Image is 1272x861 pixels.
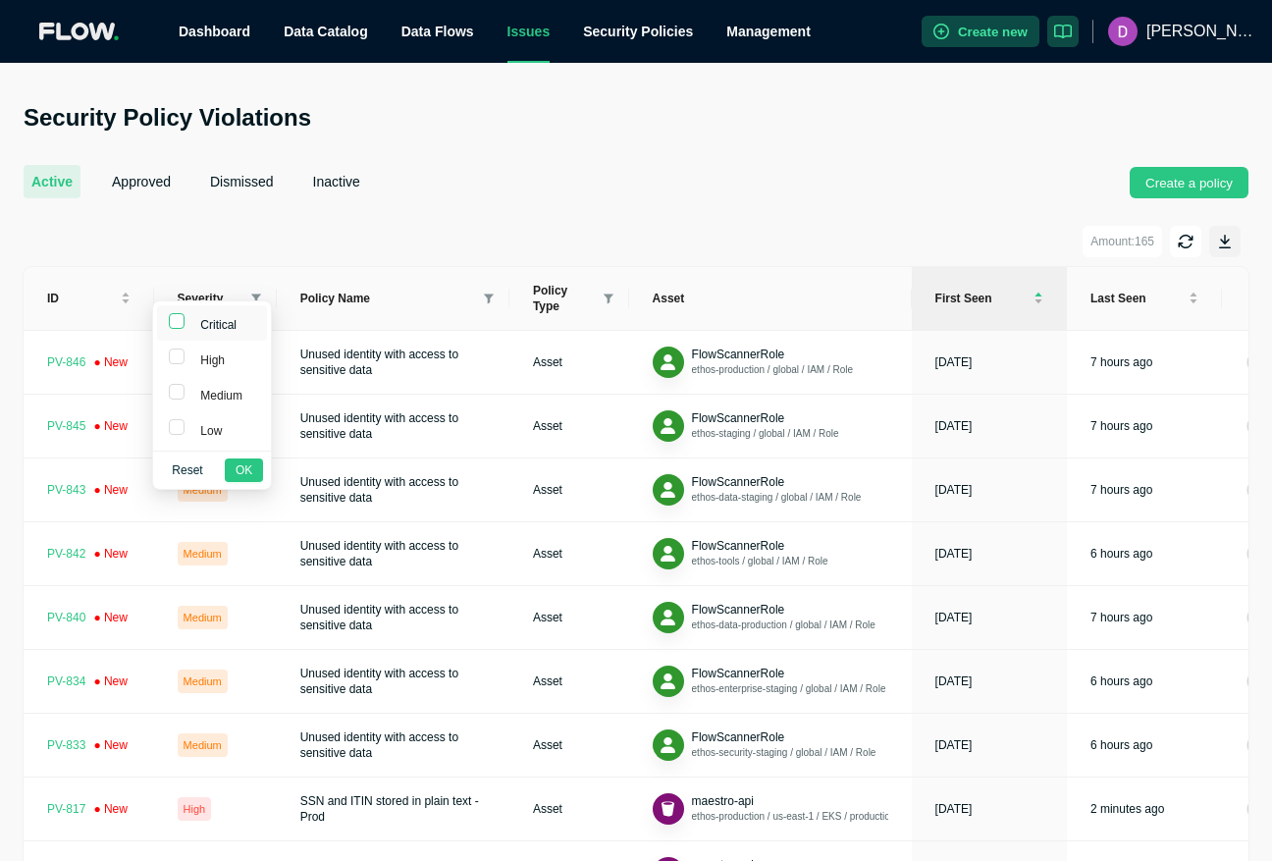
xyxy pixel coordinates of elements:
[935,801,973,817] div: [DATE]
[1090,482,1152,498] div: 7 hours ago
[653,410,839,442] div: IdentityFlowScannerRoleethos-staging / global / IAM / Role
[47,482,128,498] div: PV- 843
[692,811,933,822] span: ethos-production / us-east-1 / EKS / production / default
[178,291,243,306] span: Severity
[692,683,886,694] span: ethos-enterprise-staging / global / IAM / Role
[1067,267,1222,331] th: Last seen
[653,729,684,761] button: Identity
[935,291,1030,306] span: First seen
[922,16,1039,47] button: Create new
[300,291,476,306] span: Policy Name
[653,538,684,569] button: Identity
[236,460,252,480] span: OK
[1090,354,1152,370] div: 7 hours ago
[533,483,562,497] span: Asset
[660,482,676,499] img: Identity
[653,602,875,633] div: IdentityFlowScannerRoleethos-data-production / global / IAM / Role
[533,547,562,561] span: Asset
[935,546,973,562] div: [DATE]
[533,419,562,433] span: Asset
[47,354,128,370] div: PV- 846
[658,799,678,820] img: Bucket
[653,474,862,506] div: IdentityFlowScannerRoleethos-data-staging / global / IAM / Role
[653,793,684,825] button: Bucket
[47,610,128,625] div: PV- 840
[225,458,263,482] button: OK
[692,793,754,809] button: maestro-api
[300,411,458,441] span: Unused identity with access to sensitive data
[692,794,754,808] span: maestro-api
[692,602,785,618] button: FlowScannerRole
[692,364,854,375] span: ethos-production / global / IAM / Role
[192,318,237,332] span: Critical
[1090,610,1152,625] div: 7 hours ago
[533,611,562,624] span: Asset
[24,165,80,198] button: active
[1090,737,1152,753] div: 6 hours ago
[178,478,228,502] div: Medium
[178,733,228,757] div: Medium
[1090,801,1164,817] div: 2 minutes ago
[935,482,973,498] div: [DATE]
[104,165,179,198] button: approved
[1130,167,1248,198] button: Create a policy
[1090,291,1185,306] span: Last seen
[284,24,368,39] a: Data Catalog
[660,546,676,563] img: Identity
[47,546,128,562] div: PV- 842
[692,347,785,362] button: FlowScannerRole
[935,354,973,370] div: [DATE]
[935,418,973,434] div: [DATE]
[692,619,875,630] span: ethos-data-production / global / IAM / Role
[692,730,785,744] span: FlowScannerRole
[692,411,785,425] span: FlowScannerRole
[1090,418,1152,434] div: 7 hours ago
[692,556,828,566] span: ethos-tools / global / IAM / Role
[300,730,458,760] span: Unused identity with access to sensitive data
[533,355,562,369] span: Asset
[692,348,785,361] span: FlowScannerRole
[653,793,888,825] div: Bucketmaestro-apiethos-production / us-east-1 / EKS / production / default
[692,475,785,489] span: FlowScannerRole
[178,542,228,565] div: Medium
[1083,226,1162,257] button: Amount:165
[47,801,128,817] div: PV- 817
[305,165,368,198] button: inactive
[179,24,250,39] a: Dashboard
[533,674,562,688] span: Asset
[653,474,684,506] button: Identity
[935,737,973,753] div: [DATE]
[653,602,684,633] button: Identity
[192,389,242,403] span: Medium
[192,424,222,438] span: Low
[1090,673,1152,689] div: 6 hours ago
[660,737,676,754] img: Identity
[300,667,458,696] span: Unused identity with access to sensitive data
[653,729,876,761] div: IdentityFlowScannerRoleethos-security-staging / global / IAM / Role
[1108,17,1138,46] img: ACg8ocK2ynF0zJ6vSBvKouFYkA3CJWUmcc63HPL0vrMuHIrs9HcSpw=s96-c
[935,673,973,689] div: [DATE]
[692,410,785,426] button: FlowScannerRole
[653,410,684,442] button: Identity
[401,24,474,39] span: Data Flows
[692,474,785,490] button: FlowScannerRole
[692,603,785,617] span: FlowScannerRole
[161,458,213,482] button: Reset
[533,283,596,314] span: Policy Type
[653,538,828,569] div: IdentityFlowScannerRoleethos-tools / global / IAM / Role
[653,347,684,378] button: Identity
[47,673,128,689] div: PV- 834
[300,603,458,632] span: Unused identity with access to sensitive data
[192,353,225,367] span: High
[660,610,676,626] img: Identity
[300,475,458,505] span: Unused identity with access to sensitive data
[202,165,282,198] button: dismissed
[533,802,562,816] span: Asset
[935,610,973,625] div: [DATE]
[178,606,228,629] div: Medium
[47,737,128,753] div: PV- 833
[583,24,693,39] a: Security Policies
[692,538,785,554] button: FlowScannerRole
[692,492,862,503] span: ethos-data-staging / global / IAM / Role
